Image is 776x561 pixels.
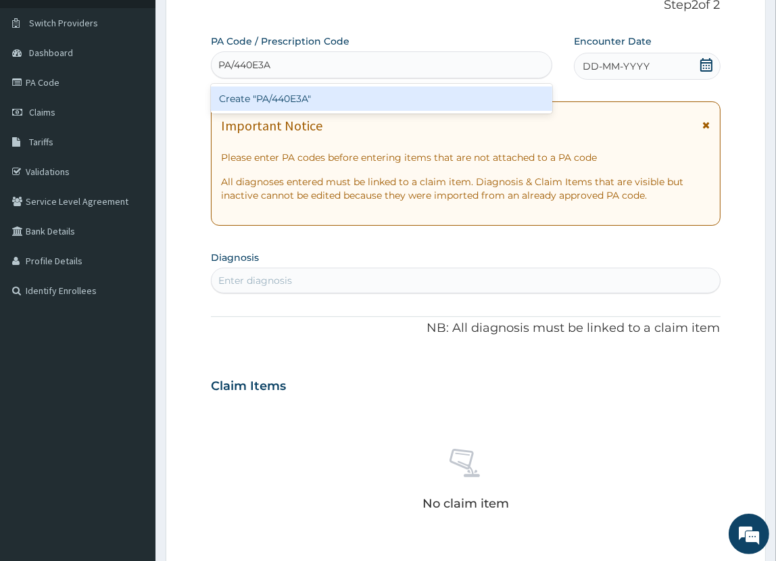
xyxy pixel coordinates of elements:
[29,17,98,29] span: Switch Providers
[221,175,710,202] p: All diagnoses entered must be linked to a claim item. Diagnosis & Claim Items that are visible bu...
[70,76,227,93] div: Chat with us now
[422,497,509,510] p: No claim item
[29,136,53,148] span: Tariffs
[29,106,55,118] span: Claims
[211,379,286,394] h3: Claim Items
[78,170,187,307] span: We're online!
[211,320,720,337] p: NB: All diagnosis must be linked to a claim item
[211,251,259,264] label: Diagnosis
[218,274,292,287] div: Enter diagnosis
[7,369,258,416] textarea: Type your message and hit 'Enter'
[211,34,349,48] label: PA Code / Prescription Code
[221,151,710,164] p: Please enter PA codes before entering items that are not attached to a PA code
[583,59,650,73] span: DD-MM-YYYY
[25,68,55,101] img: d_794563401_company_1708531726252_794563401
[221,118,322,133] h1: Important Notice
[29,47,73,59] span: Dashboard
[574,34,652,48] label: Encounter Date
[222,7,254,39] div: Minimize live chat window
[211,87,552,111] div: Create "PA/440E3A"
